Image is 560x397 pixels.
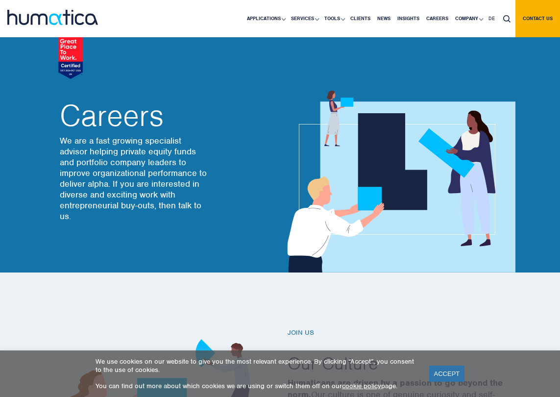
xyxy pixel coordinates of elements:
span: DE [488,15,495,22]
p: We use cookies on our website to give you the most relevant experience. By clicking “Accept”, you... [96,357,417,374]
p: You can find out more about which cookies we are using or switch them off on our page. [96,382,417,390]
a: cookie policy [342,382,381,390]
p: We are a fast growing specialist advisor helping private equity funds and portfolio company leade... [60,135,207,222]
img: logo [7,10,98,25]
h6: Join us [288,329,508,337]
img: about_banner1 [280,91,515,273]
img: search_icon [503,15,511,23]
h2: Careers [60,101,207,130]
a: ACCEPT [429,366,465,382]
